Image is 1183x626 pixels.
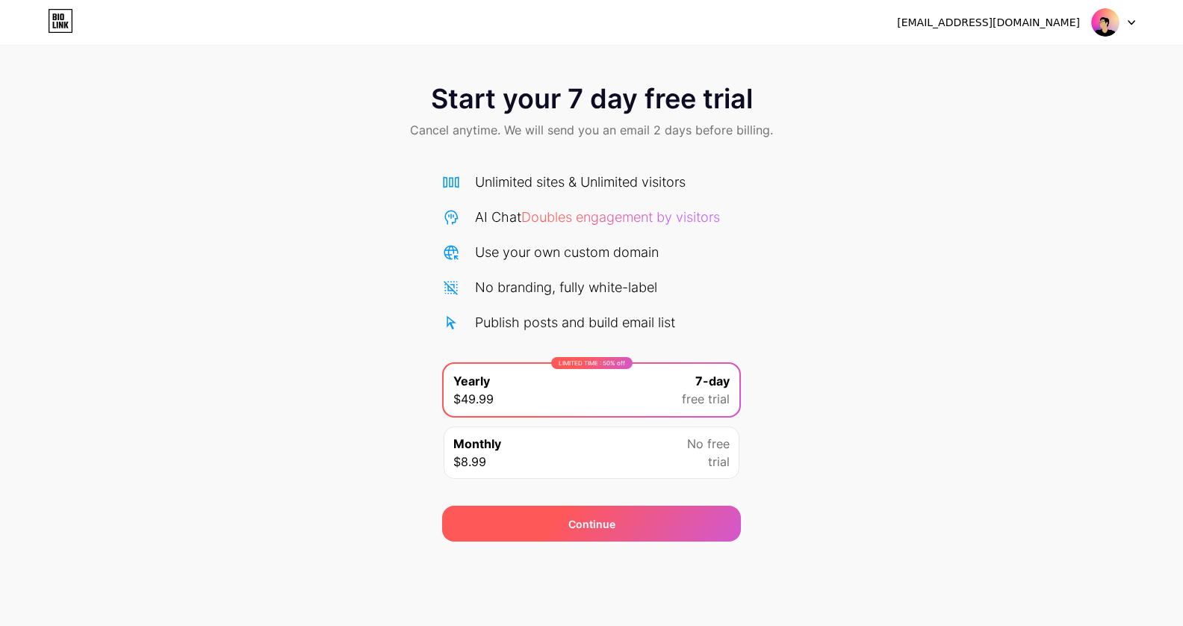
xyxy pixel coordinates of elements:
[453,390,494,408] span: $49.99
[475,242,659,262] div: Use your own custom domain
[551,357,633,369] div: LIMITED TIME : 50% off
[568,516,615,532] div: Continue
[521,209,720,225] span: Doubles engagement by visitors
[453,453,486,471] span: $8.99
[475,207,720,227] div: AI Chat
[410,121,773,139] span: Cancel anytime. We will send you an email 2 days before billing.
[687,435,730,453] span: No free
[897,15,1080,31] div: [EMAIL_ADDRESS][DOMAIN_NAME]
[708,453,730,471] span: trial
[453,372,490,390] span: Yearly
[1091,8,1120,37] img: jishnu5
[475,277,657,297] div: No branding, fully white-label
[453,435,501,453] span: Monthly
[475,172,686,192] div: Unlimited sites & Unlimited visitors
[431,84,753,114] span: Start your 7 day free trial
[475,312,675,332] div: Publish posts and build email list
[682,390,730,408] span: free trial
[695,372,730,390] span: 7-day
